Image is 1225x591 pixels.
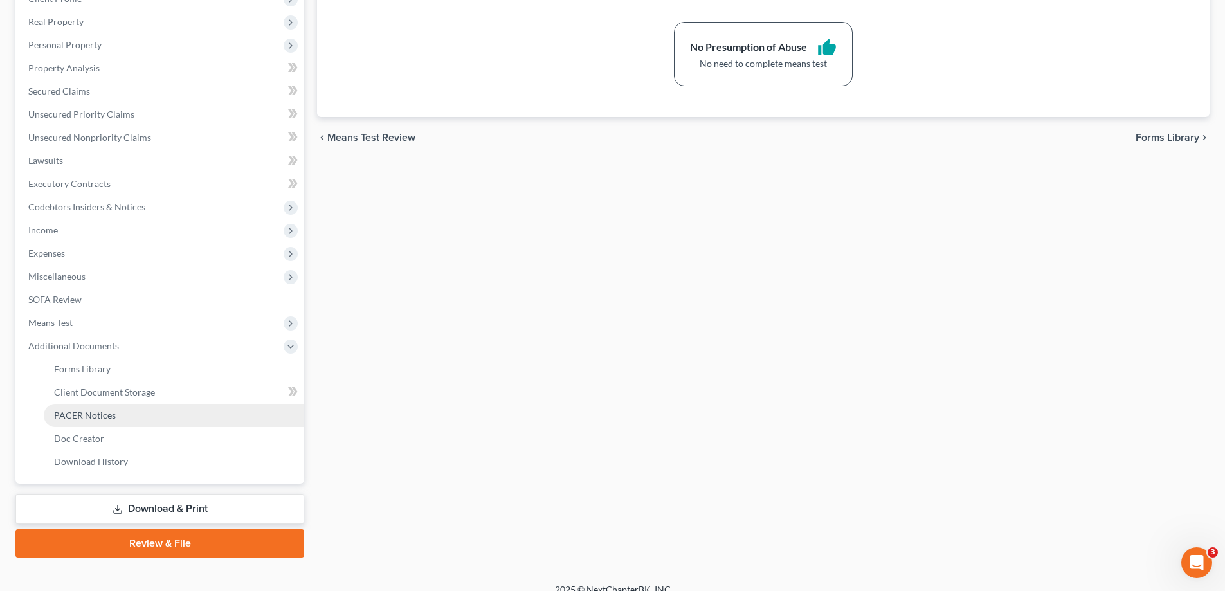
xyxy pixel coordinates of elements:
button: chevron_left Means Test Review [317,132,415,143]
span: PACER Notices [54,410,116,421]
span: Unsecured Nonpriority Claims [28,132,151,143]
span: Forms Library [54,363,111,374]
a: Unsecured Priority Claims [18,103,304,126]
a: PACER Notices [44,404,304,427]
i: chevron_right [1199,132,1210,143]
button: Forms Library chevron_right [1136,132,1210,143]
a: SOFA Review [18,288,304,311]
span: Income [28,224,58,235]
span: Unsecured Priority Claims [28,109,134,120]
span: SOFA Review [28,294,82,305]
span: Personal Property [28,39,102,50]
div: No need to complete means test [690,57,837,70]
span: Real Property [28,16,84,27]
a: Unsecured Nonpriority Claims [18,126,304,149]
a: Doc Creator [44,427,304,450]
span: Miscellaneous [28,271,86,282]
span: Means Test [28,317,73,328]
a: Download & Print [15,494,304,524]
a: Secured Claims [18,80,304,103]
span: Secured Claims [28,86,90,96]
a: Property Analysis [18,57,304,80]
a: Forms Library [44,358,304,381]
span: Expenses [28,248,65,259]
span: Forms Library [1136,132,1199,143]
a: Lawsuits [18,149,304,172]
i: chevron_left [317,132,327,143]
span: Executory Contracts [28,178,111,189]
span: Doc Creator [54,433,104,444]
span: Lawsuits [28,155,63,166]
span: Codebtors Insiders & Notices [28,201,145,212]
span: Means Test Review [327,132,415,143]
a: Executory Contracts [18,172,304,195]
span: 3 [1208,547,1218,558]
span: Client Document Storage [54,386,155,397]
span: Property Analysis [28,62,100,73]
span: Additional Documents [28,340,119,351]
span: Download History [54,456,128,467]
i: thumb_up [817,38,837,57]
a: Review & File [15,529,304,558]
a: Client Document Storage [44,381,304,404]
a: Download History [44,450,304,473]
div: No Presumption of Abuse [690,40,807,55]
iframe: Intercom live chat [1181,547,1212,578]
